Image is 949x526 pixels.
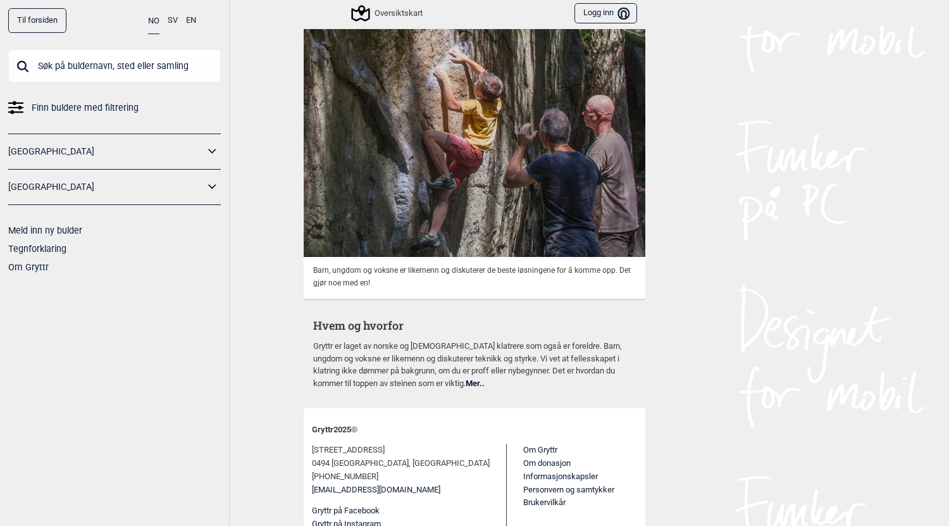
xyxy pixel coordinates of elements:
[353,6,423,21] div: Oversiktskart
[8,142,204,161] a: [GEOGRAPHIC_DATA]
[312,444,385,457] span: [STREET_ADDRESS]
[304,29,645,257] img: Firstblood Buldremaraton
[186,8,196,33] button: EN
[523,458,571,468] a: Om donasjon
[8,262,49,272] a: Om Gryttr
[523,445,557,454] a: Om Gryttr
[523,498,566,507] a: Brukervilkår
[312,416,637,444] div: Gryttr 2025 ©
[8,244,66,254] a: Tegnforklaring
[312,484,440,497] a: [EMAIL_ADDRESS][DOMAIN_NAME]
[8,49,221,82] input: Søk på buldernavn, sted eller samling
[312,504,380,518] button: Gryttr på Facebook
[32,99,139,117] span: Finn buldere med filtrering
[312,470,378,484] span: [PHONE_NUMBER]
[8,8,66,33] a: Til forsiden
[313,340,636,389] p: Gryttr er laget av norske og [DEMOGRAPHIC_DATA] klatrere som også er foreldre. Barn, ungdom og vo...
[466,379,485,388] a: Mer..
[523,485,614,494] a: Personvern og samtykker
[168,8,178,33] button: SV
[312,457,490,470] span: 0494 [GEOGRAPHIC_DATA], [GEOGRAPHIC_DATA]
[8,99,221,117] a: Finn buldere med filtrering
[574,3,637,24] button: Logg inn
[313,318,636,334] h3: Hvem og hvorfor
[523,472,598,481] a: Informasjonskapsler
[8,178,204,196] a: [GEOGRAPHIC_DATA]
[148,8,159,34] button: NO
[313,264,636,289] p: Barn, ungdom og voksne er likemenn og diskuterer de beste løsningene for å komme opp. Det gjør no...
[8,225,82,235] a: Meld inn ny bulder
